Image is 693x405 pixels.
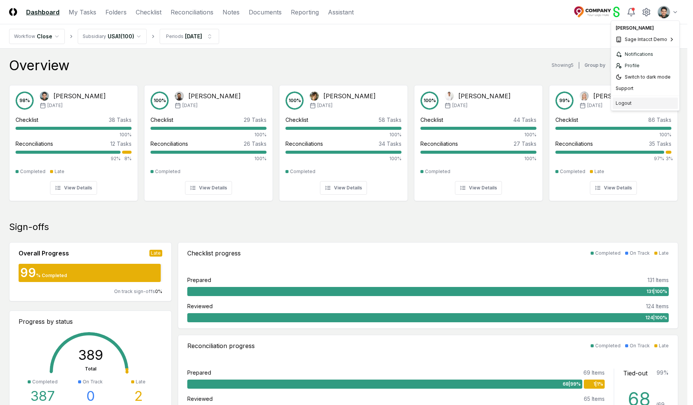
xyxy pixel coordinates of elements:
[613,49,678,60] a: Notifications
[613,71,678,83] div: Switch to dark mode
[613,98,678,109] div: Logout
[613,83,678,94] div: Support
[613,22,678,34] div: [PERSON_NAME]
[625,36,667,43] span: Sage Intacct Demo
[613,60,678,71] a: Profile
